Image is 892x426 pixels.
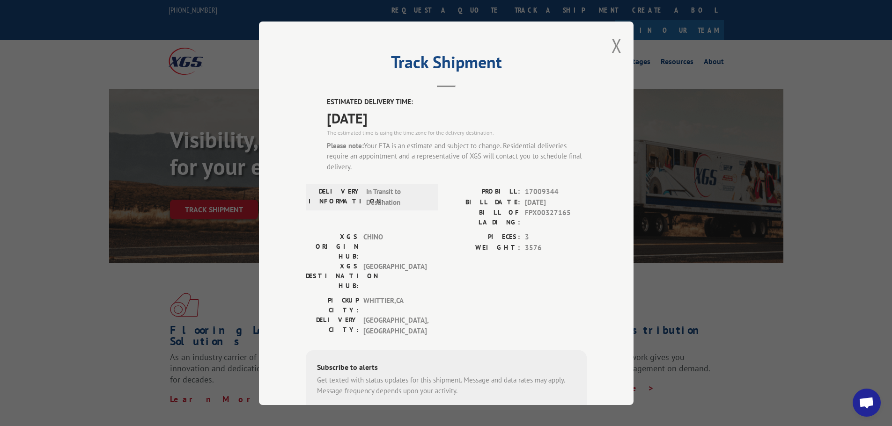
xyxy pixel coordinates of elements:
span: FPX00327165 [525,208,587,227]
label: DELIVERY CITY: [306,315,359,336]
label: DELIVERY INFORMATION: [309,187,361,208]
span: [GEOGRAPHIC_DATA] [363,261,427,291]
label: PIECES: [446,232,520,243]
label: BILL OF LADING: [446,208,520,227]
label: XGS ORIGIN HUB: [306,232,359,261]
label: PROBILL: [446,187,520,197]
div: Your ETA is an estimate and subject to change. Residential deliveries require an appointment and ... [327,140,587,172]
span: WHITTIER , CA [363,296,427,315]
label: BILL DATE: [446,197,520,208]
div: The estimated time is using the time zone for the delivery destination. [327,128,587,137]
label: PICKUP CITY: [306,296,359,315]
span: CHINO [363,232,427,261]
span: In Transit to Destination [366,187,429,208]
div: Open chat [853,389,881,417]
div: Subscribe to alerts [317,361,575,375]
span: [GEOGRAPHIC_DATA] , [GEOGRAPHIC_DATA] [363,315,427,336]
button: Close modal [612,33,622,58]
h2: Track Shipment [306,56,587,73]
div: Get texted with status updates for this shipment. Message and data rates may apply. Message frequ... [317,375,575,396]
span: [DATE] [327,107,587,128]
span: [DATE] [525,197,587,208]
span: 3576 [525,242,587,253]
span: 3 [525,232,587,243]
label: WEIGHT: [446,242,520,253]
strong: Please note: [327,141,364,150]
span: 17009344 [525,187,587,197]
label: ESTIMATED DELIVERY TIME: [327,97,587,108]
label: XGS DESTINATION HUB: [306,261,359,291]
